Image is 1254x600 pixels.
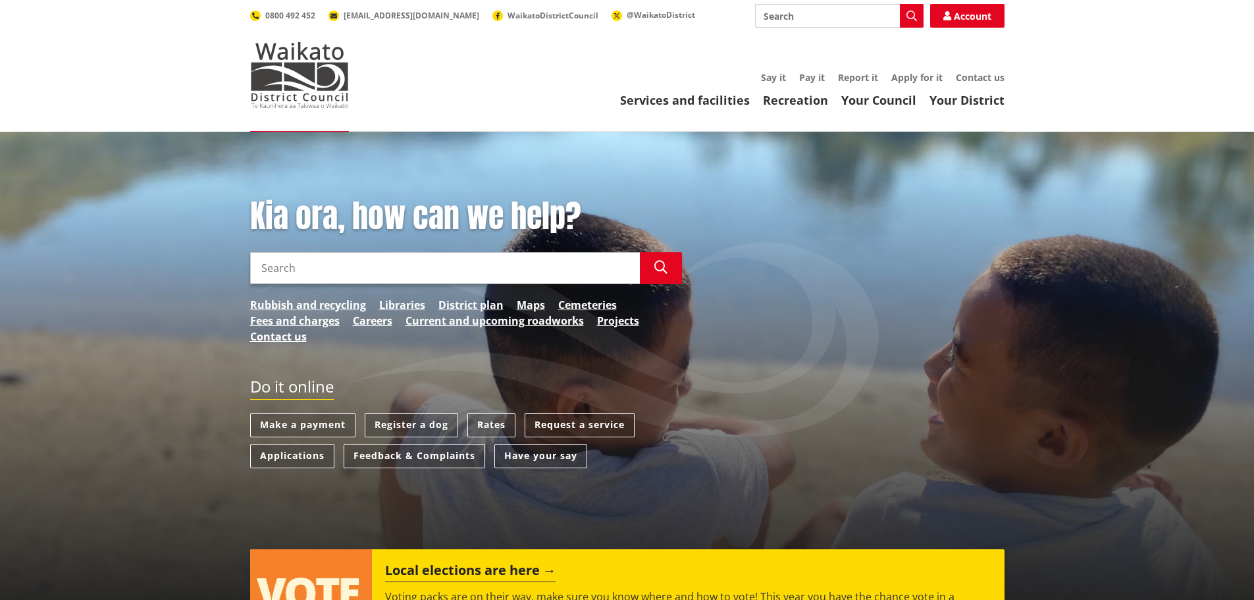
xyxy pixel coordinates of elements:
[365,413,458,437] a: Register a dog
[250,42,349,108] img: Waikato District Council - Te Kaunihera aa Takiwaa o Waikato
[379,297,425,313] a: Libraries
[344,10,479,21] span: [EMAIL_ADDRESS][DOMAIN_NAME]
[250,313,340,329] a: Fees and charges
[250,444,334,468] a: Applications
[956,71,1005,84] a: Contact us
[494,444,587,468] a: Have your say
[385,562,556,582] h2: Local elections are here
[492,10,598,21] a: WaikatoDistrictCouncil
[250,377,334,400] h2: Do it online
[558,297,617,313] a: Cemeteries
[755,4,924,28] input: Search input
[891,71,943,84] a: Apply for it
[841,92,916,108] a: Your Council
[508,10,598,21] span: WaikatoDistrictCouncil
[250,10,315,21] a: 0800 492 452
[799,71,825,84] a: Pay it
[597,313,639,329] a: Projects
[344,444,485,468] a: Feedback & Complaints
[761,71,786,84] a: Say it
[250,252,640,284] input: Search input
[525,413,635,437] a: Request a service
[353,313,392,329] a: Careers
[612,9,695,20] a: @WaikatoDistrict
[250,413,355,437] a: Make a payment
[250,297,366,313] a: Rubbish and recycling
[929,92,1005,108] a: Your District
[620,92,750,108] a: Services and facilities
[438,297,504,313] a: District plan
[467,413,515,437] a: Rates
[627,9,695,20] span: @WaikatoDistrict
[265,10,315,21] span: 0800 492 452
[250,198,682,236] h1: Kia ora, how can we help?
[250,329,307,344] a: Contact us
[517,297,545,313] a: Maps
[405,313,584,329] a: Current and upcoming roadworks
[838,71,878,84] a: Report it
[763,92,828,108] a: Recreation
[328,10,479,21] a: [EMAIL_ADDRESS][DOMAIN_NAME]
[930,4,1005,28] a: Account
